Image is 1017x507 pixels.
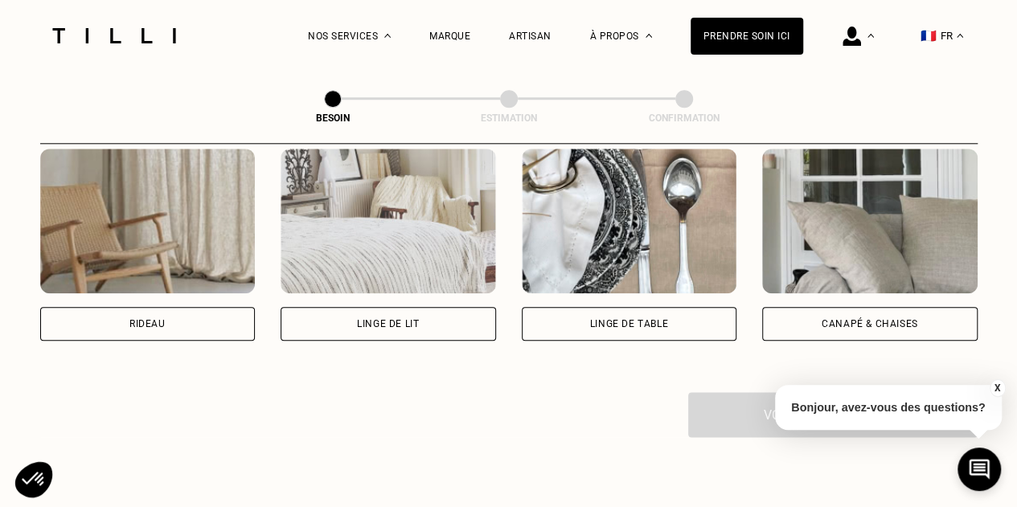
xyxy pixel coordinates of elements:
[129,319,166,329] div: Rideau
[843,27,861,46] img: icône connexion
[867,34,874,38] img: Menu déroulant
[762,149,978,293] img: Tilli retouche votre Canapé & chaises
[775,385,1002,430] p: Bonjour, avez-vous des questions?
[509,31,552,42] a: Artisan
[590,319,668,329] div: Linge de table
[429,31,470,42] a: Marque
[384,34,391,38] img: Menu déroulant
[646,34,652,38] img: Menu déroulant à propos
[989,379,1005,397] button: X
[691,18,803,55] a: Prendre soin ici
[357,319,419,329] div: Linge de lit
[822,319,918,329] div: Canapé & chaises
[281,149,496,293] img: Tilli retouche votre Linge de lit
[429,112,589,124] div: Estimation
[47,28,182,43] img: Logo du service de couturière Tilli
[522,149,737,293] img: Tilli retouche votre Linge de table
[40,149,256,293] img: Tilli retouche votre Rideau
[252,112,413,124] div: Besoin
[604,112,765,124] div: Confirmation
[921,28,937,43] span: 🇫🇷
[957,34,963,38] img: menu déroulant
